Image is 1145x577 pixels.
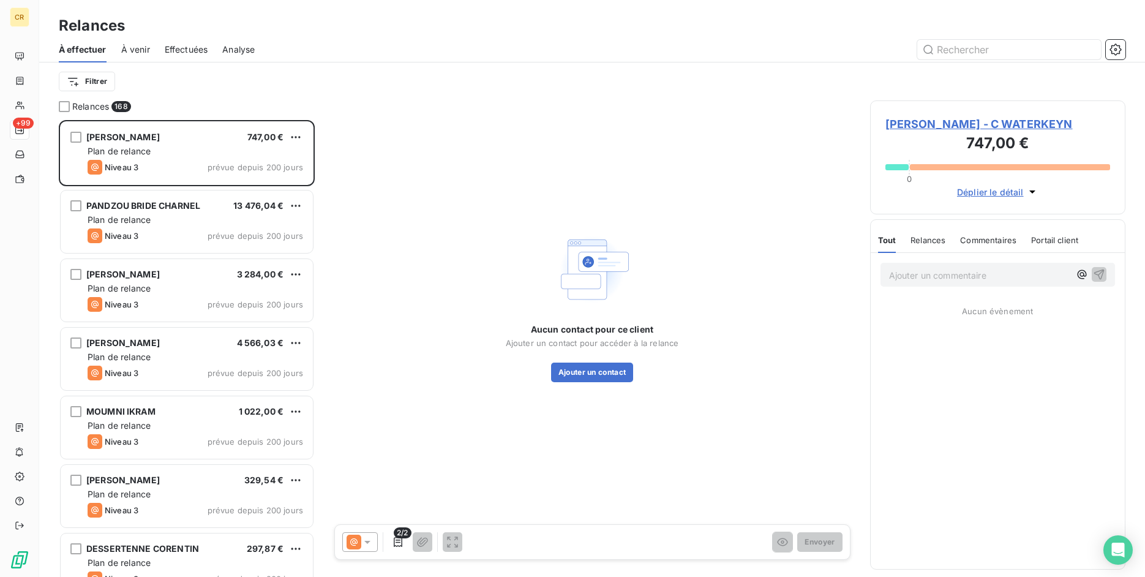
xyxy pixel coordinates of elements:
[907,174,912,184] span: 0
[10,550,29,570] img: Logo LeanPay
[208,162,303,172] span: prévue depuis 200 jours
[88,489,151,499] span: Plan de relance
[208,437,303,447] span: prévue depuis 200 jours
[88,420,151,431] span: Plan de relance
[247,132,283,142] span: 747,00 €
[59,120,315,577] div: grid
[394,527,411,538] span: 2/2
[878,235,896,245] span: Tout
[1031,235,1078,245] span: Portail client
[59,15,125,37] h3: Relances
[553,230,631,309] img: Empty state
[885,116,1111,132] span: [PERSON_NAME] - C WATERKEYN
[59,43,107,56] span: À effectuer
[208,231,303,241] span: prévue depuis 200 jours
[208,300,303,309] span: prévue depuis 200 jours
[105,162,138,172] span: Niveau 3
[165,43,208,56] span: Effectuées
[88,283,151,293] span: Plan de relance
[105,437,138,447] span: Niveau 3
[105,505,138,515] span: Niveau 3
[917,40,1101,59] input: Rechercher
[910,235,945,245] span: Relances
[72,100,109,113] span: Relances
[105,368,138,378] span: Niveau 3
[13,118,34,129] span: +99
[237,338,284,348] span: 4 566,03 €
[86,269,160,279] span: [PERSON_NAME]
[121,43,150,56] span: À venir
[10,7,29,27] div: CR
[10,120,29,140] a: +99
[111,101,130,112] span: 168
[233,200,283,211] span: 13 476,04 €
[208,505,303,515] span: prévue depuis 200 jours
[105,300,138,309] span: Niveau 3
[88,214,151,225] span: Plan de relance
[247,543,283,554] span: 297,87 €
[86,200,200,211] span: PANDZOU BRIDE CHARNEL
[88,352,151,362] span: Plan de relance
[1103,535,1133,565] div: Open Intercom Messenger
[105,231,138,241] span: Niveau 3
[506,338,679,348] span: Ajouter un contact pour accéder à la relance
[88,557,151,568] span: Plan de relance
[88,146,151,156] span: Plan de relance
[237,269,284,279] span: 3 284,00 €
[960,235,1016,245] span: Commentaires
[531,323,653,336] span: Aucun contact pour ce client
[957,186,1024,198] span: Déplier le détail
[962,306,1033,316] span: Aucun évènement
[222,43,255,56] span: Analyse
[86,132,160,142] span: [PERSON_NAME]
[86,406,156,417] span: MOUMNI IKRAM
[208,368,303,378] span: prévue depuis 200 jours
[551,363,634,382] button: Ajouter un contact
[86,543,199,554] span: DESSERTENNE CORENTIN
[86,475,160,485] span: [PERSON_NAME]
[797,532,842,552] button: Envoyer
[86,338,160,348] span: [PERSON_NAME]
[953,185,1042,199] button: Déplier le détail
[885,132,1111,157] h3: 747,00 €
[244,475,283,485] span: 329,54 €
[59,72,115,91] button: Filtrer
[239,406,284,417] span: 1 022,00 €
